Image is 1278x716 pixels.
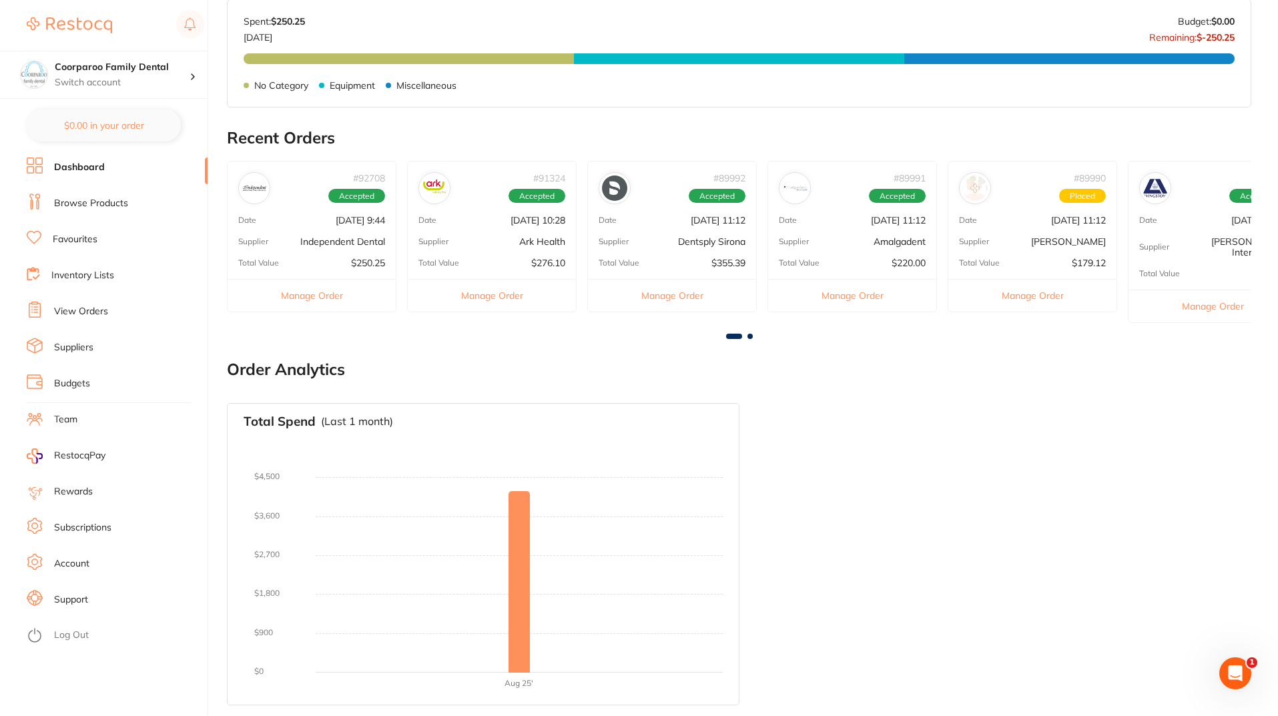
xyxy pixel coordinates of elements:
p: Supplier [238,237,268,246]
p: No Category [254,80,308,91]
a: Restocq Logo [27,10,112,41]
p: Amalgadent [874,236,926,247]
img: Ark Health [422,175,447,201]
p: Supplier [959,237,989,246]
p: Total Value [599,258,639,268]
a: Account [54,557,89,571]
p: [DATE] [244,27,305,43]
span: Accepted [869,189,926,204]
strong: $0.00 [1211,15,1235,27]
a: View Orders [54,305,108,318]
img: Independent Dental [242,175,267,201]
span: Accepted [509,189,565,204]
p: Date [1139,216,1157,225]
p: Total Value [238,258,279,268]
a: Favourites [53,233,97,246]
button: Manage Order [228,279,396,312]
p: Supplier [1139,242,1169,252]
p: Equipment [330,80,375,91]
p: Switch account [55,76,190,89]
button: Log Out [27,625,204,647]
a: Dashboard [54,161,105,174]
a: Budgets [54,377,90,390]
p: # 89991 [894,173,926,184]
p: # 91324 [533,173,565,184]
p: Miscellaneous [396,80,456,91]
p: Supplier [599,237,629,246]
img: RestocqPay [27,448,43,464]
img: Adam Dental [962,175,988,201]
button: Manage Order [408,279,576,312]
img: Dentsply Sirona [602,175,627,201]
button: Manage Order [948,279,1116,312]
p: Total Value [959,258,1000,268]
p: # 89990 [1074,173,1106,184]
p: Ark Health [519,236,565,247]
img: Livingstone International [1143,175,1168,201]
p: $276.10 [531,258,565,268]
span: RestocqPay [54,449,105,462]
p: [DATE] 11:12 [691,215,745,226]
p: Supplier [779,237,809,246]
p: Date [779,216,797,225]
a: Inventory Lists [51,269,114,282]
a: Suppliers [54,341,93,354]
p: Dentsply Sirona [678,236,745,247]
h2: Recent Orders [227,129,1251,147]
p: Remaining: [1149,27,1235,43]
p: Date [418,216,436,225]
p: [DATE] 11:12 [871,215,926,226]
button: Manage Order [588,279,756,312]
a: Browse Products [54,197,128,210]
p: # 92708 [353,173,385,184]
p: Total Value [1139,269,1180,278]
button: $0.00 in your order [27,109,181,141]
span: Placed [1059,189,1106,204]
a: Subscriptions [54,521,111,534]
p: Supplier [418,237,448,246]
a: Log Out [54,629,89,642]
p: Budget: [1178,16,1235,27]
h4: Coorparoo Family Dental [55,61,190,74]
img: Amalgadent [782,175,808,201]
p: Date [959,216,977,225]
strong: $-250.25 [1197,31,1235,43]
a: Team [54,413,77,426]
p: $250.25 [351,258,385,268]
span: Accepted [689,189,745,204]
span: 1 [1247,657,1257,668]
button: Manage Order [768,279,936,312]
p: [DATE] 11:12 [1051,215,1106,226]
p: $220.00 [892,258,926,268]
h3: Total Spend [244,414,316,429]
p: [DATE] 9:44 [336,215,385,226]
p: (Last 1 month) [321,415,393,427]
span: Accepted [328,189,385,204]
p: Date [238,216,256,225]
p: # 89992 [713,173,745,184]
a: RestocqPay [27,448,105,464]
p: $179.12 [1072,258,1106,268]
a: Rewards [54,485,93,498]
p: Total Value [779,258,820,268]
p: Date [599,216,617,225]
p: Independent Dental [300,236,385,247]
h2: Order Analytics [227,360,1251,379]
p: Total Value [418,258,459,268]
p: $355.39 [711,258,745,268]
p: Spent: [244,16,305,27]
p: [DATE] 10:28 [511,215,565,226]
p: [PERSON_NAME] [1031,236,1106,247]
strong: $250.25 [271,15,305,27]
a: Support [54,593,88,607]
img: Coorparoo Family Dental [21,61,47,88]
iframe: Intercom live chat [1219,657,1251,689]
img: Restocq Logo [27,17,112,33]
